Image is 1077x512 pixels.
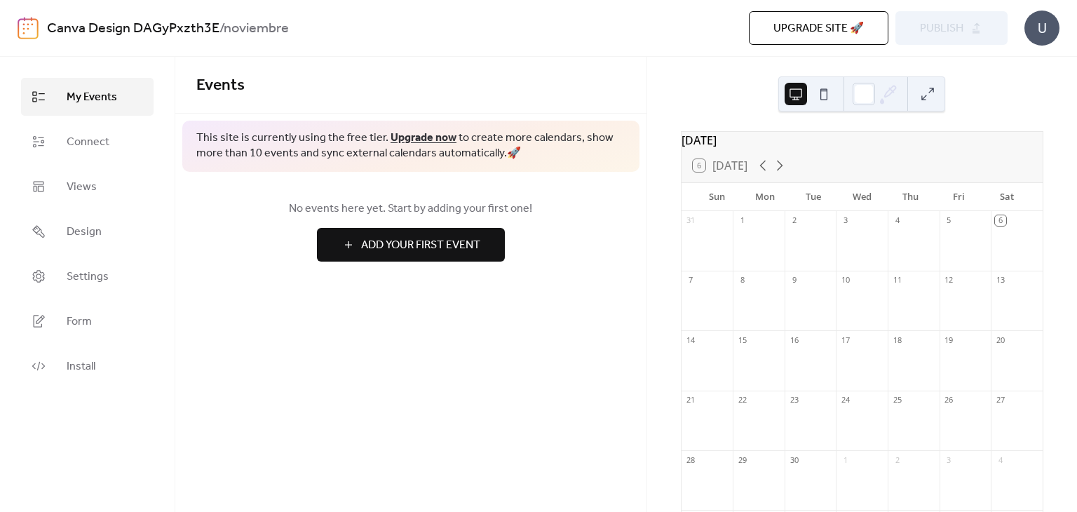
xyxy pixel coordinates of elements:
a: Add Your First Event [196,228,625,262]
div: 22 [737,395,747,405]
div: 30 [789,454,799,465]
div: Thu [886,183,935,211]
button: Add Your First Event [317,228,505,262]
div: 18 [892,335,902,345]
div: 24 [840,395,851,405]
span: Settings [67,269,109,285]
div: [DATE] [682,132,1043,149]
span: Upgrade site 🚀 [773,20,864,37]
span: My Events [67,89,117,106]
img: logo [18,17,39,39]
div: Mon [741,183,790,211]
div: 10 [840,275,851,285]
div: 12 [944,275,954,285]
div: 25 [892,395,902,405]
div: 21 [686,395,696,405]
a: Views [21,168,154,206]
button: Upgrade site 🚀 [749,11,888,45]
span: Connect [67,134,109,151]
div: 7 [686,275,696,285]
div: 3 [944,454,954,465]
span: Events [196,70,245,101]
div: 1 [840,454,851,465]
span: Add Your First Event [361,237,480,254]
div: 4 [995,454,1005,465]
b: noviembre [224,15,289,42]
div: Sat [983,183,1031,211]
div: 17 [840,335,851,345]
div: Wed [838,183,886,211]
div: 9 [789,275,799,285]
a: Form [21,302,154,340]
a: My Events [21,78,154,116]
span: Views [67,179,97,196]
a: Canva Design DAGyPxzth3E [47,15,219,42]
div: 16 [789,335,799,345]
span: This site is currently using the free tier. to create more calendars, show more than 10 events an... [196,130,625,162]
span: No events here yet. Start by adding your first one! [196,201,625,217]
div: 20 [995,335,1005,345]
div: 26 [944,395,954,405]
div: 19 [944,335,954,345]
div: 27 [995,395,1005,405]
div: Sun [693,183,741,211]
div: 23 [789,395,799,405]
div: Tue [790,183,838,211]
span: Form [67,314,92,330]
span: Design [67,224,102,241]
div: 15 [737,335,747,345]
a: Upgrade now [391,127,456,149]
a: Connect [21,123,154,161]
a: Install [21,347,154,385]
span: Install [67,358,95,375]
div: 11 [892,275,902,285]
div: 1 [737,215,747,226]
div: 28 [686,454,696,465]
div: 5 [944,215,954,226]
a: Settings [21,257,154,295]
div: 4 [892,215,902,226]
div: 3 [840,215,851,226]
div: U [1024,11,1059,46]
div: 2 [892,454,902,465]
b: / [219,15,224,42]
div: 8 [737,275,747,285]
div: 6 [995,215,1005,226]
div: Fri [935,183,983,211]
a: Design [21,213,154,250]
div: 2 [789,215,799,226]
div: 14 [686,335,696,345]
div: 29 [737,454,747,465]
div: 31 [686,215,696,226]
div: 13 [995,275,1005,285]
